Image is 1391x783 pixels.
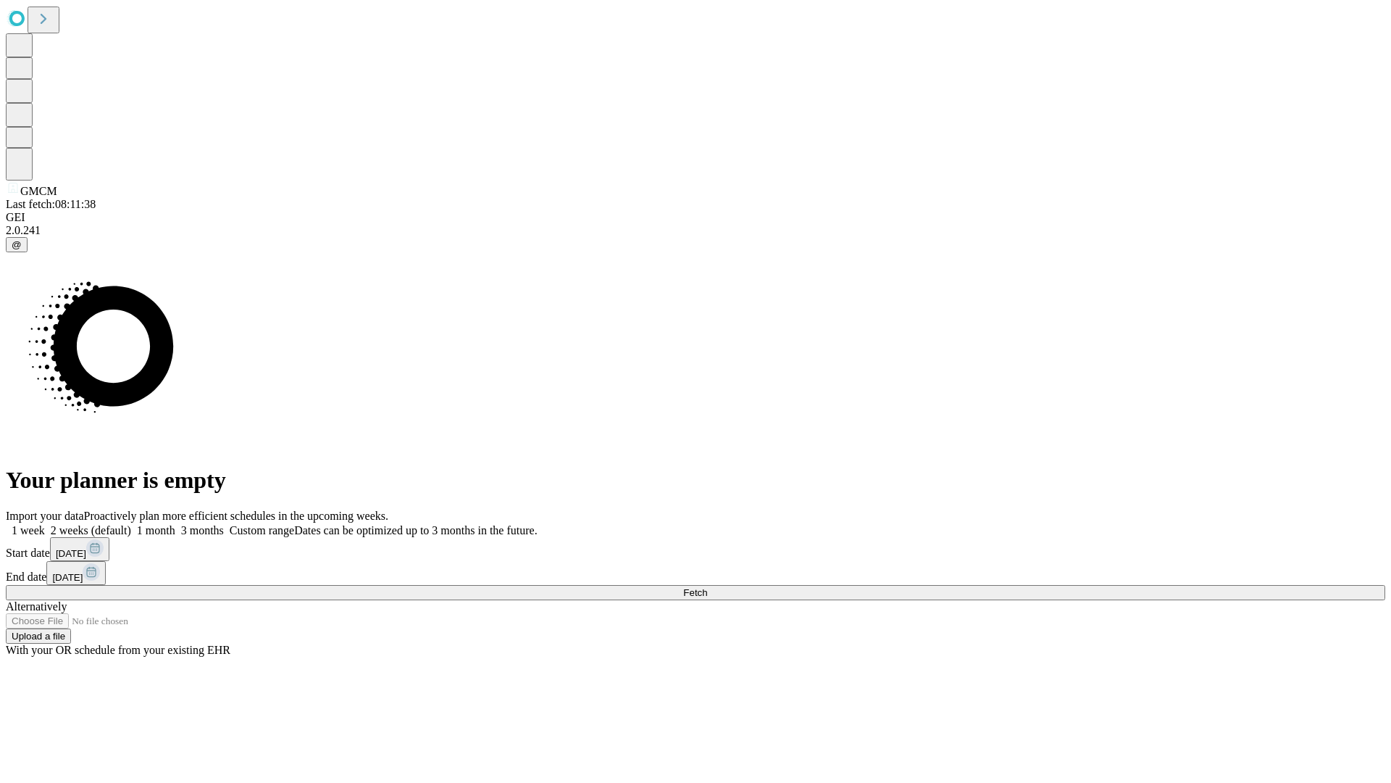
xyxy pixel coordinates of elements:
[6,467,1385,494] h1: Your planner is empty
[137,524,175,536] span: 1 month
[6,644,230,656] span: With your OR schedule from your existing EHR
[20,185,57,197] span: GMCM
[6,629,71,644] button: Upload a file
[50,537,109,561] button: [DATE]
[6,237,28,252] button: @
[84,510,388,522] span: Proactively plan more efficient schedules in the upcoming weeks.
[12,524,45,536] span: 1 week
[230,524,294,536] span: Custom range
[6,211,1385,224] div: GEI
[6,585,1385,600] button: Fetch
[56,548,86,559] span: [DATE]
[6,537,1385,561] div: Start date
[683,587,707,598] span: Fetch
[294,524,537,536] span: Dates can be optimized up to 3 months in the future.
[51,524,131,536] span: 2 weeks (default)
[6,510,84,522] span: Import your data
[181,524,224,536] span: 3 months
[52,572,83,583] span: [DATE]
[6,198,96,210] span: Last fetch: 08:11:38
[6,224,1385,237] div: 2.0.241
[46,561,106,585] button: [DATE]
[12,239,22,250] span: @
[6,561,1385,585] div: End date
[6,600,67,613] span: Alternatively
